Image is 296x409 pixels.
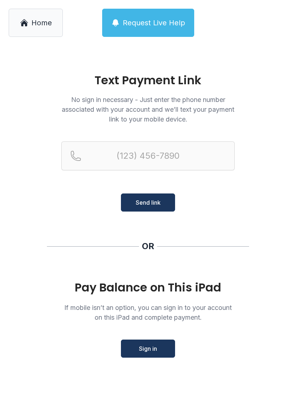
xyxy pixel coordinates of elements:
[61,74,235,86] h1: Text Payment Link
[61,303,235,322] p: If mobile isn’t an option, you can sign in to your account on this iPad and complete payment.
[31,18,52,28] span: Home
[61,281,235,294] div: Pay Balance on This iPad
[139,344,157,353] span: Sign in
[136,198,161,207] span: Send link
[142,240,154,252] div: OR
[61,95,235,124] p: No sign in necessary - Just enter the phone number associated with your account and we’ll text yo...
[123,18,185,28] span: Request Live Help
[61,141,235,170] input: Reservation phone number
